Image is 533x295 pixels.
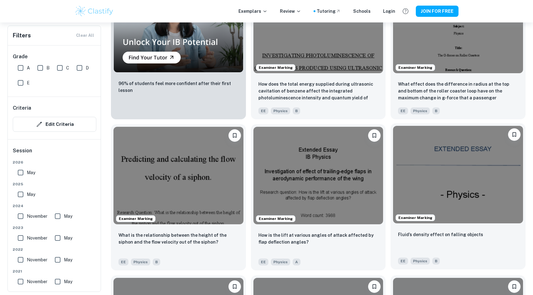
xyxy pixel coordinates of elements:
[13,31,31,40] h6: Filters
[74,5,114,17] img: Clastify logo
[116,216,155,221] span: Examiner Marking
[391,124,526,270] a: Examiner MarkingPlease log in to bookmark exemplarsFluid’s density effect on falling objectsEEPhy...
[271,259,290,265] span: Physics
[271,107,290,114] span: Physics
[258,81,378,102] p: How does the total energy supplied during ultrasonic cavitation of benzene affect the integrated ...
[253,127,383,224] img: Physics EE example thumbnail: How is the lift at various angles of att
[398,231,483,238] p: Fluid’s density effect on falling objects
[118,80,238,94] p: 96% of students feel more confident after their first lesson
[400,6,411,17] button: Help and Feedback
[398,258,408,264] span: EE
[256,216,295,221] span: Examiner Marking
[293,259,300,265] span: A
[396,215,435,221] span: Examiner Marking
[432,107,440,114] span: B
[13,247,96,252] span: 2022
[258,107,268,114] span: EE
[13,117,96,132] button: Edit Criteria
[86,64,89,71] span: D
[258,232,378,245] p: How is the lift at various angles of attack affected by flap deflection angles?
[251,124,386,270] a: Examiner MarkingPlease log in to bookmark exemplarsHow is the lift at various angles of attack af...
[256,65,295,70] span: Examiner Marking
[317,8,341,15] a: Tutoring
[27,191,35,198] span: May
[153,259,160,265] span: B
[131,259,150,265] span: Physics
[411,107,430,114] span: Physics
[27,278,47,285] span: November
[508,280,521,293] button: Please log in to bookmark exemplars
[228,129,241,142] button: Please log in to bookmark exemplars
[228,280,241,293] button: Please log in to bookmark exemplars
[27,256,47,263] span: November
[238,8,267,15] p: Exemplars
[393,126,523,223] img: Physics EE example thumbnail: Fluid’s density effect on falling object
[398,107,408,114] span: EE
[66,64,69,71] span: C
[113,127,243,224] img: Physics EE example thumbnail: What is the relationship between the hei
[416,6,459,17] button: JOIN FOR FREE
[27,235,47,241] span: November
[13,104,31,112] h6: Criteria
[118,232,238,245] p: What is the relationship between the height of the siphon and the flow velocity out of the siphon?
[508,128,521,141] button: Please log in to bookmark exemplars
[383,8,395,15] a: Login
[396,65,435,70] span: Examiner Marking
[64,256,72,263] span: May
[13,147,96,159] h6: Session
[27,213,47,220] span: November
[13,269,96,274] span: 2021
[411,258,430,264] span: Physics
[64,213,72,220] span: May
[64,235,72,241] span: May
[27,79,30,86] span: E
[398,81,518,102] p: What effect does the difference in radius at the top and bottom of the roller coaster loop have o...
[13,181,96,187] span: 2025
[368,280,381,293] button: Please log in to bookmark exemplars
[111,124,246,270] a: Examiner MarkingPlease log in to bookmark exemplarsWhat is the relationship between the height of...
[27,64,30,71] span: A
[27,169,35,176] span: May
[293,107,300,114] span: B
[353,8,371,15] a: Schools
[432,258,440,264] span: B
[118,259,128,265] span: EE
[13,159,96,165] span: 2026
[368,129,381,142] button: Please log in to bookmark exemplars
[13,203,96,209] span: 2024
[13,53,96,60] h6: Grade
[64,278,72,285] span: May
[13,225,96,231] span: 2023
[258,259,268,265] span: EE
[280,8,301,15] p: Review
[46,64,50,71] span: B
